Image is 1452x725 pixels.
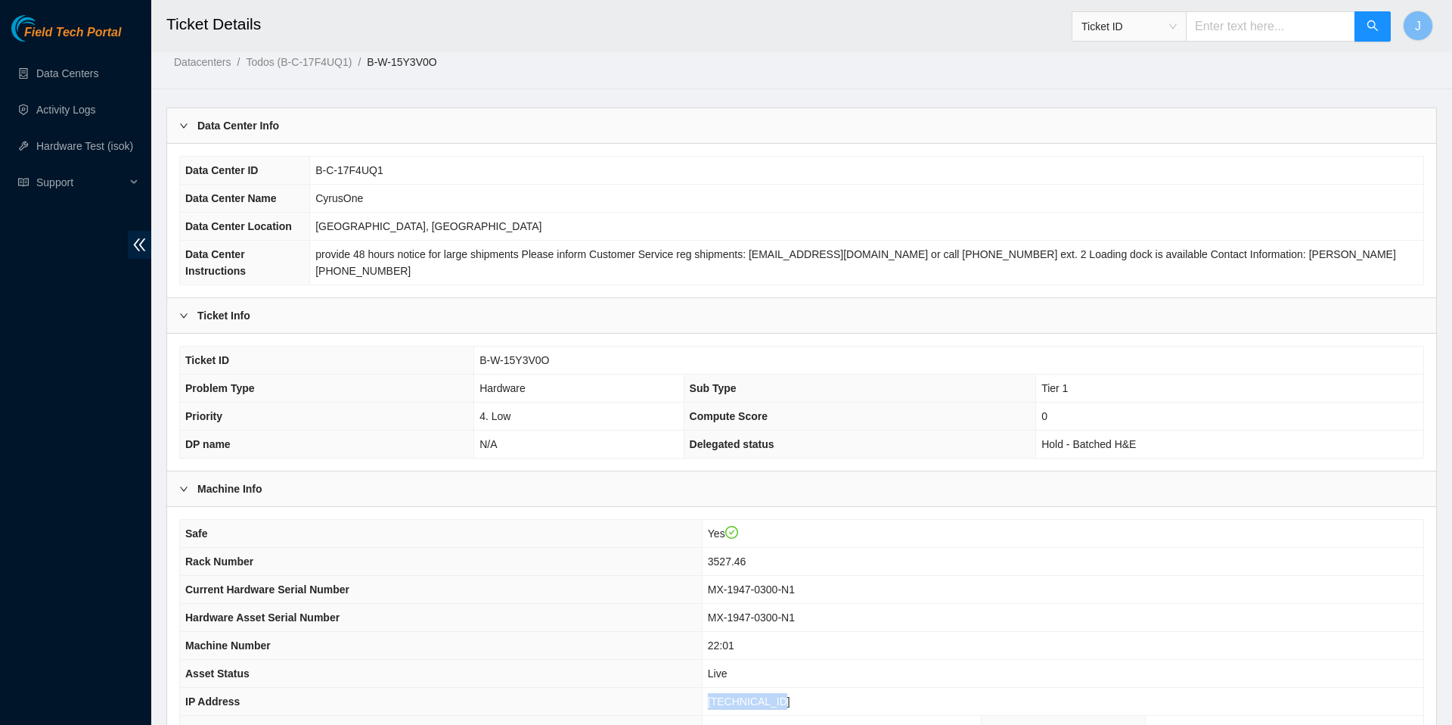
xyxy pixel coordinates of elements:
[358,56,361,68] span: /
[128,231,151,259] span: double-left
[185,695,240,708] span: IP Address
[197,307,250,324] b: Ticket Info
[690,382,737,394] span: Sub Type
[197,481,262,497] b: Machine Info
[11,27,121,47] a: Akamai TechnologiesField Tech Portal
[708,527,738,540] span: Yes
[185,410,222,422] span: Priority
[315,248,1396,277] span: provide 48 hours notice for large shipments Please inform Customer Service reg shipments: [EMAIL_...
[708,583,795,596] span: MX-1947-0300-N1
[185,555,253,568] span: Rack Number
[1041,410,1047,422] span: 0
[11,15,76,42] img: Akamai Technologies
[237,56,240,68] span: /
[708,667,728,680] span: Live
[185,639,271,652] span: Machine Number
[197,117,279,134] b: Data Center Info
[1041,438,1136,450] span: Hold - Batched H&E
[185,354,229,366] span: Ticket ID
[690,410,768,422] span: Compute Score
[479,382,526,394] span: Hardware
[1354,11,1391,42] button: search
[24,26,121,40] span: Field Tech Portal
[179,121,188,130] span: right
[185,164,258,176] span: Data Center ID
[185,382,255,394] span: Problem Type
[185,583,349,596] span: Current Hardware Serial Number
[708,639,734,652] span: 22:01
[185,220,292,232] span: Data Center Location
[246,56,352,68] a: Todos (B-C-17F4UQ1)
[18,177,29,188] span: read
[708,611,795,624] span: MX-1947-0300-N1
[185,667,250,680] span: Asset Status
[36,104,96,116] a: Activity Logs
[315,164,383,176] span: B-C-17F4UQ1
[174,56,231,68] a: Datacenters
[36,140,133,152] a: Hardware Test (isok)
[479,410,510,422] span: 4. Low
[167,298,1436,333] div: Ticket Info
[690,438,774,450] span: Delegated status
[708,555,746,568] span: 3527.46
[185,192,277,204] span: Data Center Name
[479,354,549,366] span: B-W-15Y3V0O
[708,695,790,708] span: [TECHNICAL_ID]
[167,471,1436,506] div: Machine Info
[185,248,246,277] span: Data Center Instructions
[479,438,497,450] span: N/A
[1403,11,1433,41] button: J
[179,311,188,320] span: right
[315,220,541,232] span: [GEOGRAPHIC_DATA], [GEOGRAPHIC_DATA]
[36,167,126,198] span: Support
[1041,382,1068,394] span: Tier 1
[725,526,739,540] span: check-circle
[1367,20,1379,34] span: search
[1186,11,1355,42] input: Enter text here...
[367,56,436,68] a: B-W-15Y3V0O
[179,484,188,493] span: right
[167,108,1436,143] div: Data Center Info
[1081,15,1177,38] span: Ticket ID
[185,611,340,624] span: Hardware Asset Serial Number
[185,527,208,540] span: Safe
[1415,17,1421,36] span: J
[315,192,363,204] span: CyrusOne
[185,438,231,450] span: DP name
[36,67,98,79] a: Data Centers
